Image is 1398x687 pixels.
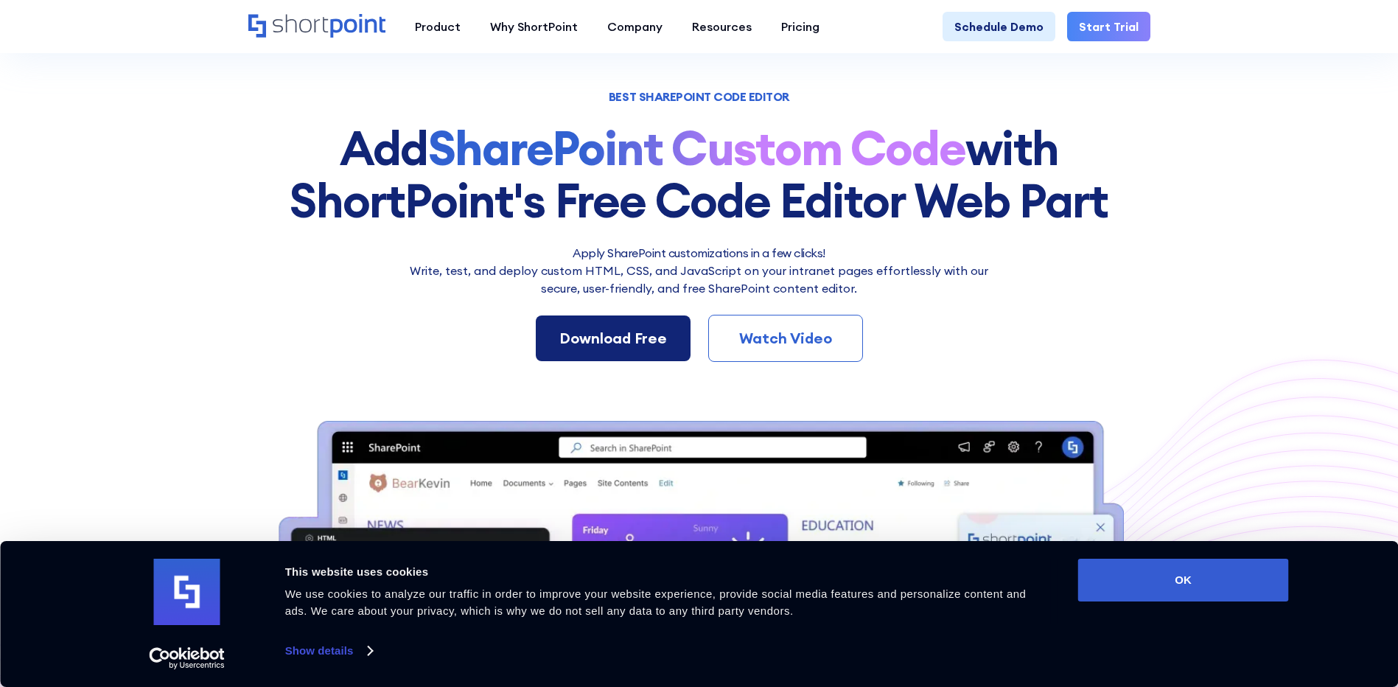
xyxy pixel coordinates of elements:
[400,12,475,41] a: Product
[766,12,834,41] a: Pricing
[536,315,691,361] a: Download Free
[401,244,998,262] h2: Apply SharePoint customizations in a few clicks!
[943,12,1055,41] a: Schedule Demo
[559,327,667,349] div: Download Free
[475,12,593,41] a: Why ShortPoint
[415,18,461,35] div: Product
[248,91,1150,102] h1: BEST SHAREPOINT CODE EDITOR
[401,262,998,297] p: Write, test, and deploy custom HTML, CSS, and JavaScript on your intranet pages effortlessly wi﻿t...
[677,12,766,41] a: Resources
[1067,12,1150,41] a: Start Trial
[593,12,677,41] a: Company
[781,18,819,35] div: Pricing
[692,18,752,35] div: Resources
[154,559,220,625] img: logo
[428,118,966,178] strong: SharePoint Custom Code
[607,18,663,35] div: Company
[285,563,1045,581] div: This website uses cookies
[248,14,385,39] a: Home
[490,18,578,35] div: Why ShortPoint
[248,122,1150,226] h1: Add with ShortPoint's Free Code Editor Web Part
[733,327,839,349] div: Watch Video
[122,647,251,669] a: Usercentrics Cookiebot - opens in a new window
[285,587,1027,617] span: We use cookies to analyze our traffic in order to improve your website experience, provide social...
[285,640,372,662] a: Show details
[708,315,863,362] a: Watch Video
[1078,559,1289,601] button: OK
